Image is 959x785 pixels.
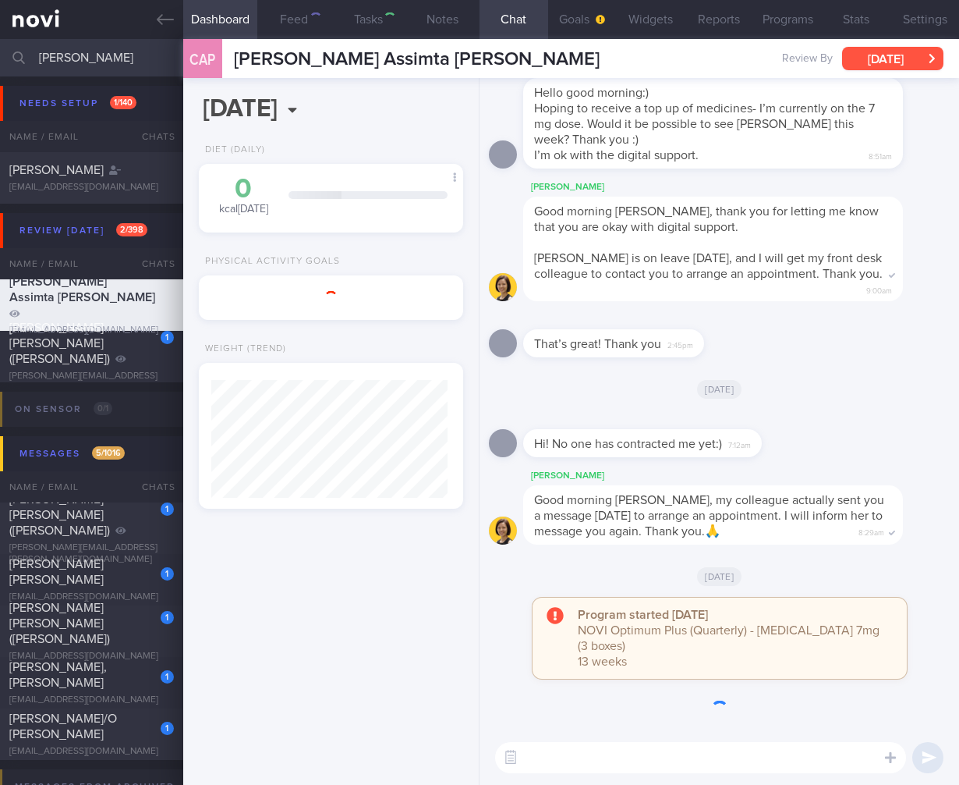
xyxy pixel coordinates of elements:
[9,321,110,365] span: [PERSON_NAME] [PERSON_NAME] ([PERSON_NAME])
[161,503,174,516] div: 1
[9,558,104,586] span: [PERSON_NAME] [PERSON_NAME]
[11,399,116,420] div: On sensor
[9,164,104,176] span: [PERSON_NAME]
[161,567,174,581] div: 1
[9,694,174,706] div: [EMAIL_ADDRESS][DOMAIN_NAME]
[534,438,722,450] span: Hi! No one has contracted me yet:)
[16,93,140,114] div: Needs setup
[199,343,286,355] div: Weight (Trend)
[234,50,600,69] span: [PERSON_NAME] Assimta [PERSON_NAME]
[534,102,875,146] span: Hoping to receive a top up of medicines- I’m currently on the 7 mg dose. Would it be possible to ...
[534,205,879,233] span: Good morning [PERSON_NAME], thank you for letting me know that you are okay with digital support.
[94,402,112,415] span: 0 / 1
[9,712,117,741] span: [PERSON_NAME]/O [PERSON_NAME]
[199,144,265,156] div: Diet (Daily)
[858,524,884,538] span: 8:29am
[534,494,884,538] span: Good morning [PERSON_NAME], my colleague actually sent you a message [DATE] to arrange an appoint...
[782,52,833,66] span: Review By
[9,493,110,537] span: [PERSON_NAME] [PERSON_NAME] ([PERSON_NAME])
[9,542,174,566] div: [PERSON_NAME][EMAIL_ADDRESS][PERSON_NAME][DOMAIN_NAME]
[110,96,136,109] span: 1 / 140
[214,176,273,203] div: 0
[161,611,174,624] div: 1
[578,609,708,621] strong: Program started [DATE]
[667,336,693,351] span: 2:45pm
[523,467,950,485] div: [PERSON_NAME]
[161,722,174,735] div: 1
[9,661,107,689] span: [PERSON_NAME], [PERSON_NAME]
[16,443,129,464] div: Messages
[869,147,892,162] span: 8:51am
[866,282,892,297] span: 9:00am
[534,87,649,99] span: Hello good morning:)
[9,651,174,662] div: [EMAIL_ADDRESS][DOMAIN_NAME]
[9,591,174,603] div: [EMAIL_ADDRESS][DOMAIN_NAME]
[121,471,183,503] div: Chats
[534,338,661,350] span: That’s great! Thank you
[523,178,950,197] div: [PERSON_NAME]
[9,746,174,758] div: [EMAIL_ADDRESS][DOMAIN_NAME]
[116,223,147,236] span: 2 / 398
[697,380,741,399] span: [DATE]
[199,256,340,268] div: Physical Activity Goals
[578,655,627,668] span: 13 weeks
[161,331,174,344] div: 1
[9,371,174,394] div: [PERSON_NAME][EMAIL_ADDRESS][PERSON_NAME][DOMAIN_NAME]
[92,446,125,460] span: 5 / 1016
[842,47,943,70] button: [DATE]
[121,121,183,152] div: Chats
[697,567,741,586] span: [DATE]
[161,670,174,684] div: 1
[534,149,699,162] span: I’m ok with the digital support.
[214,176,273,217] div: kcal [DATE]
[534,252,883,280] span: [PERSON_NAME] is on leave [DATE], and I will get my front desk colleague to contact you to arrang...
[16,220,151,241] div: Review [DATE]
[9,182,174,194] div: [EMAIL_ADDRESS][DOMAIN_NAME]
[728,436,751,451] span: 7:12am
[179,30,226,90] div: CAP
[121,248,183,279] div: Chats
[9,602,110,645] span: [PERSON_NAME] [PERSON_NAME] ([PERSON_NAME])
[578,624,879,652] span: NOVI Optimum Plus (Quarterly) - [MEDICAL_DATA] 7mg (3 boxes)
